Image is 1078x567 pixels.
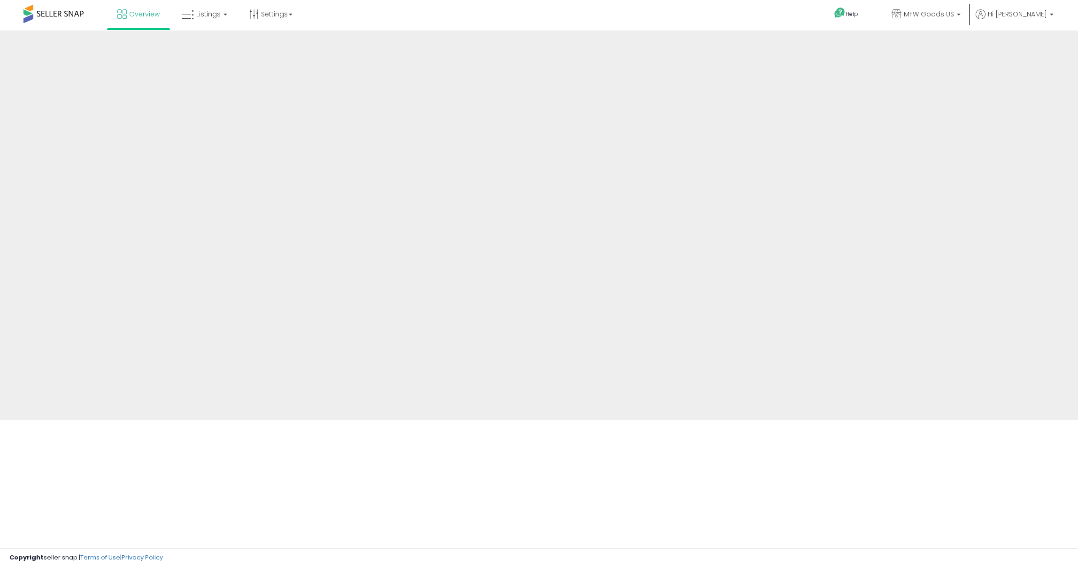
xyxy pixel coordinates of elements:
i: Get Help [834,7,846,19]
span: Overview [129,9,160,19]
a: Hi [PERSON_NAME] [976,9,1054,28]
span: Hi [PERSON_NAME] [988,9,1047,19]
span: MFW Goods US [904,9,954,19]
span: Help [846,10,858,18]
span: Listings [196,9,221,19]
